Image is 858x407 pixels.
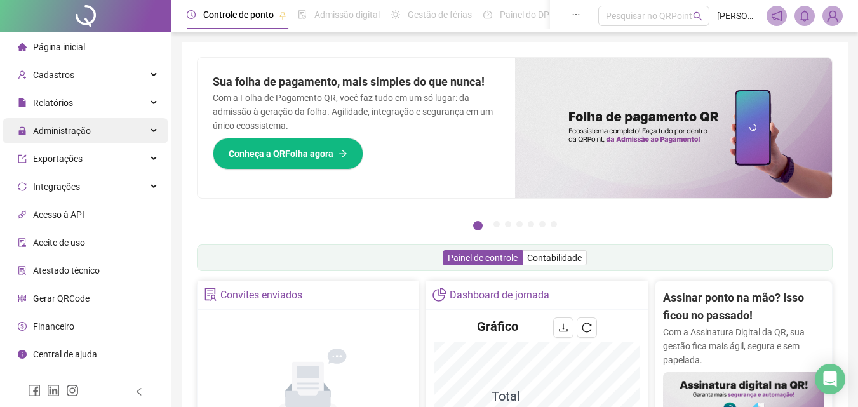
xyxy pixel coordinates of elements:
[229,147,333,161] span: Conheça a QRFolha agora
[18,294,27,303] span: qrcode
[515,58,833,198] img: banner%2F8d14a306-6205-4263-8e5b-06e9a85ad873.png
[558,323,568,333] span: download
[408,10,472,20] span: Gestão de férias
[473,221,483,230] button: 1
[448,253,518,263] span: Painel de controle
[505,221,511,227] button: 3
[18,182,27,191] span: sync
[339,149,347,158] span: arrow-right
[799,10,810,22] span: bell
[432,288,446,301] span: pie-chart
[815,364,845,394] div: Open Intercom Messenger
[582,323,592,333] span: reload
[33,210,84,220] span: Acesso à API
[203,10,274,20] span: Controle de ponto
[18,70,27,79] span: user-add
[187,10,196,19] span: clock-circle
[717,9,759,23] span: [PERSON_NAME]
[18,266,27,275] span: solution
[33,321,74,331] span: Financeiro
[663,325,824,367] p: Com a Assinatura Digital da QR, sua gestão fica mais ágil, segura e sem papelada.
[18,154,27,163] span: export
[18,238,27,247] span: audit
[483,10,492,19] span: dashboard
[18,43,27,51] span: home
[528,221,534,227] button: 5
[204,288,217,301] span: solution
[477,317,518,335] h4: Gráfico
[450,284,549,306] div: Dashboard de jornada
[18,210,27,219] span: api
[33,293,90,304] span: Gerar QRCode
[135,387,144,396] span: left
[33,126,91,136] span: Administração
[551,221,557,227] button: 7
[220,284,302,306] div: Convites enviados
[28,384,41,397] span: facebook
[213,138,363,170] button: Conheça a QRFolha agora
[33,349,97,359] span: Central de ajuda
[47,384,60,397] span: linkedin
[539,221,546,227] button: 6
[33,182,80,192] span: Integrações
[493,221,500,227] button: 2
[771,10,782,22] span: notification
[527,253,582,263] span: Contabilidade
[18,98,27,107] span: file
[279,11,286,19] span: pushpin
[213,91,500,133] p: Com a Folha de Pagamento QR, você faz tudo em um só lugar: da admissão à geração da folha. Agilid...
[391,10,400,19] span: sun
[18,322,27,331] span: dollar
[213,73,500,91] h2: Sua folha de pagamento, mais simples do que nunca!
[33,98,73,108] span: Relatórios
[823,6,842,25] img: 36157
[33,154,83,164] span: Exportações
[33,265,100,276] span: Atestado técnico
[314,10,380,20] span: Admissão digital
[663,289,824,325] h2: Assinar ponto na mão? Isso ficou no passado!
[66,384,79,397] span: instagram
[516,221,523,227] button: 4
[18,126,27,135] span: lock
[33,70,74,80] span: Cadastros
[572,10,580,19] span: ellipsis
[298,10,307,19] span: file-done
[693,11,702,21] span: search
[500,10,549,20] span: Painel do DP
[33,42,85,52] span: Página inicial
[33,237,85,248] span: Aceite de uso
[18,350,27,359] span: info-circle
